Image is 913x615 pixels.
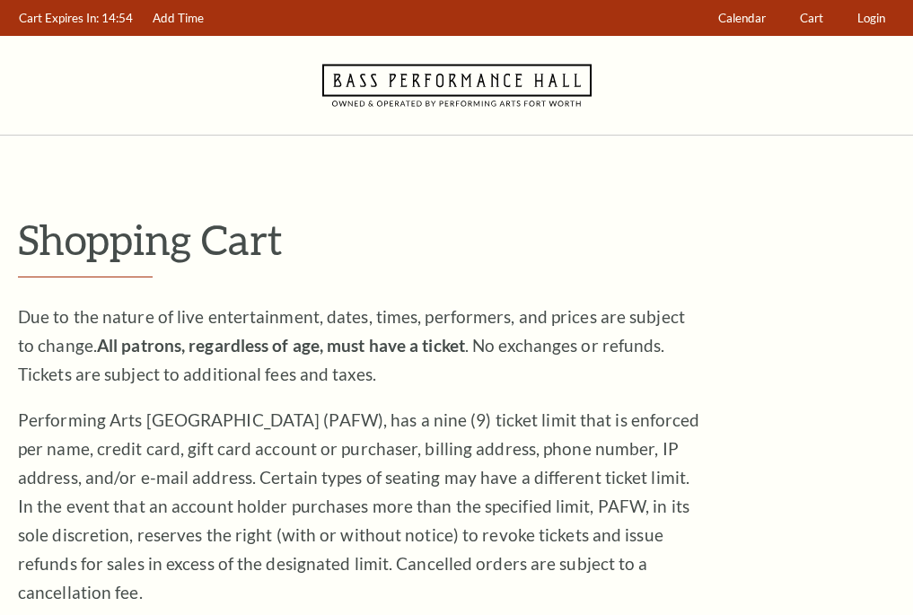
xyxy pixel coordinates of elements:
[792,1,832,36] a: Cart
[18,216,895,262] p: Shopping Cart
[800,11,823,25] span: Cart
[710,1,775,36] a: Calendar
[101,11,133,25] span: 14:54
[849,1,894,36] a: Login
[18,306,685,384] span: Due to the nature of live entertainment, dates, times, performers, and prices are subject to chan...
[857,11,885,25] span: Login
[97,335,465,356] strong: All patrons, regardless of age, must have a ticket
[145,1,213,36] a: Add Time
[19,11,99,25] span: Cart Expires In:
[718,11,766,25] span: Calendar
[18,406,700,607] p: Performing Arts [GEOGRAPHIC_DATA] (PAFW), has a nine (9) ticket limit that is enforced per name, ...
